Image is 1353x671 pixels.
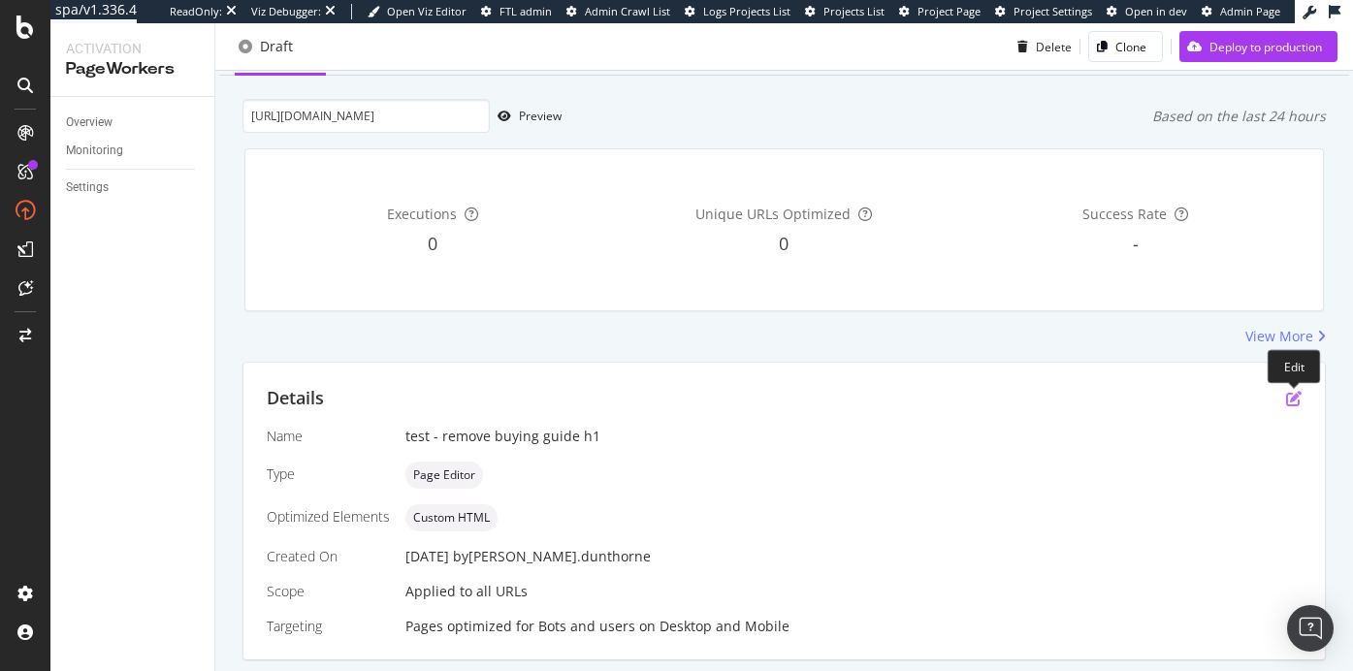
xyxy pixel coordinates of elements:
[1220,4,1280,18] span: Admin Page
[1209,38,1322,54] div: Deploy to production
[405,427,1302,446] div: test - remove buying guide h1
[566,4,670,19] a: Admin Crawl List
[779,232,789,255] span: 0
[428,232,437,255] span: 0
[405,547,1302,566] div: [DATE]
[538,617,635,636] div: Bots and users
[703,4,790,18] span: Logs Projects List
[1202,4,1280,19] a: Admin Page
[405,462,483,489] div: neutral label
[267,547,390,566] div: Created On
[1245,327,1326,346] a: View More
[453,547,651,566] div: by [PERSON_NAME].dunthorne
[368,4,467,19] a: Open Viz Editor
[251,4,321,19] div: Viz Debugger:
[1010,31,1072,62] button: Delete
[918,4,981,18] span: Project Page
[1245,327,1313,346] div: View More
[519,108,562,124] div: Preview
[1115,38,1146,54] div: Clone
[405,504,498,531] div: neutral label
[267,507,390,527] div: Optimized Elements
[899,4,981,19] a: Project Page
[1088,31,1163,62] button: Clone
[267,464,390,484] div: Type
[405,617,1302,636] div: Pages optimized for on
[66,177,109,198] div: Settings
[1287,605,1334,652] div: Open Intercom Messenger
[685,4,790,19] a: Logs Projects List
[1133,232,1139,255] span: -
[1268,349,1321,383] div: Edit
[267,427,1302,636] div: Applied to all URLs
[66,141,123,161] div: Monitoring
[1107,4,1187,19] a: Open in dev
[260,37,293,56] div: Draft
[66,141,201,161] a: Monitoring
[413,469,475,481] span: Page Editor
[66,58,199,80] div: PageWorkers
[1082,205,1167,223] span: Success Rate
[413,512,490,524] span: Custom HTML
[242,99,490,133] input: Preview your optimization on a URL
[1152,107,1326,126] div: Based on the last 24 hours
[66,112,113,133] div: Overview
[481,4,552,19] a: FTL admin
[1014,4,1092,18] span: Project Settings
[490,101,562,132] button: Preview
[1125,4,1187,18] span: Open in dev
[66,112,201,133] a: Overview
[66,39,199,58] div: Activation
[1286,391,1302,406] div: pen-to-square
[695,205,851,223] span: Unique URLs Optimized
[823,4,885,18] span: Projects List
[387,205,457,223] span: Executions
[1179,31,1337,62] button: Deploy to production
[805,4,885,19] a: Projects List
[1036,38,1072,54] div: Delete
[387,4,467,18] span: Open Viz Editor
[170,4,222,19] div: ReadOnly:
[499,4,552,18] span: FTL admin
[267,617,390,636] div: Targeting
[585,4,670,18] span: Admin Crawl List
[66,177,201,198] a: Settings
[267,386,324,411] div: Details
[267,582,390,601] div: Scope
[267,427,390,446] div: Name
[995,4,1092,19] a: Project Settings
[660,617,789,636] div: Desktop and Mobile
